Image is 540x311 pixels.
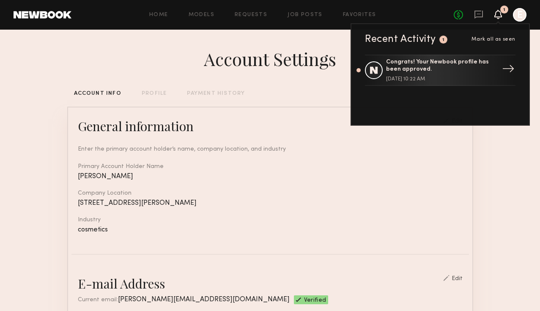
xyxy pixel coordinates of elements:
div: E-mail Address [78,275,165,292]
a: Favorites [343,12,376,18]
div: ACCOUNT INFO [74,91,121,96]
div: [DATE] 10:22 AM [386,77,496,82]
span: Mark all as seen [471,37,515,42]
div: 1 [442,38,445,42]
div: PROFILE [142,91,167,96]
div: Current email: [78,295,290,304]
div: Account Settings [204,47,336,71]
div: → [499,59,518,81]
div: Primary Account Holder Name [78,164,463,170]
div: Company Location [78,190,463,196]
a: E [513,8,526,22]
div: Edit [452,276,463,282]
div: 1 [503,8,505,12]
div: Congrats! Your Newbook profile has been approved. [386,59,496,73]
a: Home [149,12,168,18]
a: Models [189,12,214,18]
div: General information [78,118,194,135]
a: Congrats! Your Newbook profile has been approved.[DATE] 10:22 AM→ [365,55,515,86]
span: Verified [304,297,326,304]
a: Job Posts [288,12,323,18]
div: cosmetics [78,226,463,234]
div: Industry [78,217,463,223]
div: [STREET_ADDRESS][PERSON_NAME] [78,200,463,207]
div: [PERSON_NAME] [78,173,463,180]
span: [PERSON_NAME][EMAIL_ADDRESS][DOMAIN_NAME] [118,296,290,303]
div: Recent Activity [365,34,436,44]
a: Requests [235,12,267,18]
div: PAYMENT HISTORY [187,91,245,96]
div: Enter the primary account holder’s name, company location, and industry [78,145,463,154]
